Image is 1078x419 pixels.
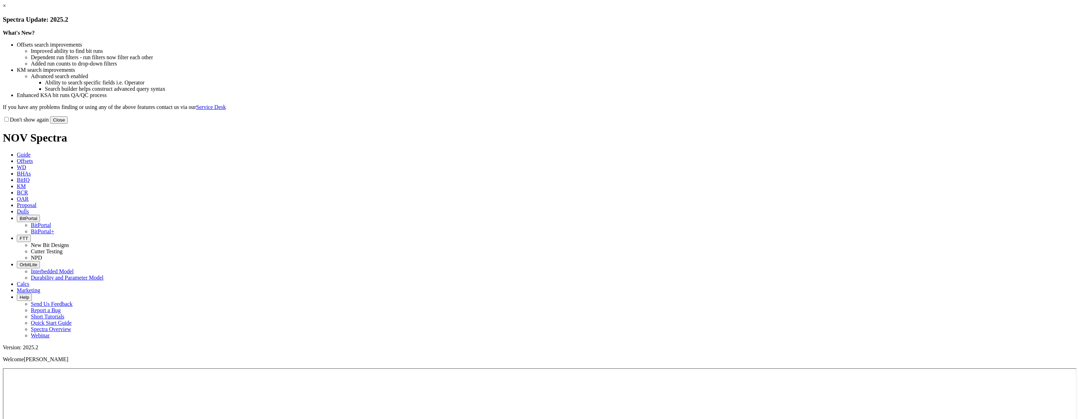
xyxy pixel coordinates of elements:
[20,216,37,221] span: BitPortal
[3,117,49,123] label: Don't show again
[17,67,1075,73] li: KM search improvements
[31,320,71,326] a: Quick Start Guide
[31,248,63,254] a: Cutter Testing
[31,48,1075,54] li: Improved ability to find bit runs
[20,236,28,241] span: FTT
[31,314,64,320] a: Short Tutorials
[17,177,29,183] span: BitIQ
[31,61,1075,67] li: Added run counts to drop-down filters
[20,262,37,267] span: OrbitLite
[3,30,35,36] strong: What's New?
[17,164,26,170] span: WD
[17,190,28,195] span: BCR
[17,92,1075,98] li: Enhanced KSA bit runs QA/QC process
[3,344,1075,351] div: Version: 2025.2
[31,73,1075,80] li: Advanced search enabled
[17,287,40,293] span: Marketing
[17,42,1075,48] li: Offsets search improvements
[45,86,1075,92] li: Search builder helps construct advanced query syntax
[17,202,36,208] span: Proposal
[17,281,29,287] span: Calcs
[31,268,74,274] a: Interbedded Model
[24,356,68,362] span: [PERSON_NAME]
[50,116,68,124] button: Close
[31,242,69,248] a: New Bit Designs
[31,326,71,332] a: Spectra Overview
[17,152,30,158] span: Guide
[31,332,50,338] a: Webinar
[3,356,1075,363] p: Welcome
[31,307,61,313] a: Report a Bug
[3,104,1075,110] p: If you have any problems finding or using any of the above features contact us via our
[17,208,29,214] span: Dulls
[3,16,1075,23] h3: Spectra Update: 2025.2
[31,255,42,261] a: NPD
[17,183,26,189] span: KM
[17,171,31,177] span: BHAs
[31,301,73,307] a: Send Us Feedback
[3,131,1075,144] h1: NOV Spectra
[31,228,54,234] a: BitPortal+
[17,158,33,164] span: Offsets
[3,3,6,9] a: ×
[45,80,1075,86] li: Ability to search specific fields i.e. Operator
[31,222,51,228] a: BitPortal
[196,104,226,110] a: Service Desk
[17,196,29,202] span: OAR
[20,295,29,300] span: Help
[4,117,9,122] input: Don't show again
[31,275,104,281] a: Durability and Parameter Model
[31,54,1075,61] li: Dependent run filters - run filters now filter each other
